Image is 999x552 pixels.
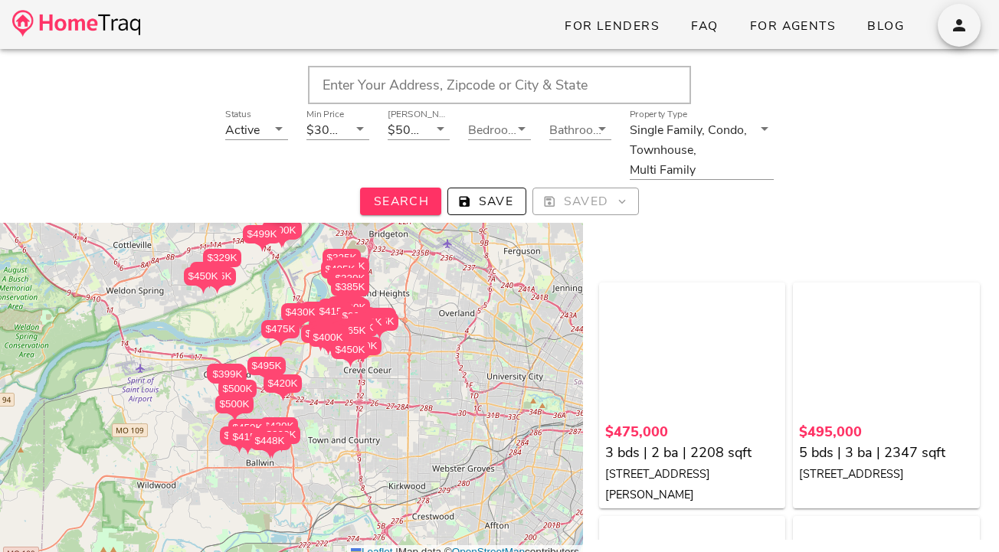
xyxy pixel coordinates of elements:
[468,119,531,139] div: Bedrooms
[358,308,396,326] div: $375K
[331,257,369,284] div: $363K
[306,123,343,137] div: $300K
[251,432,289,459] div: $448K
[343,337,382,364] div: $470K
[184,267,222,294] div: $450K
[328,296,366,323] div: $300K
[319,299,357,325] div: $339K
[309,328,347,347] div: $400K
[605,422,780,505] a: $475,000 3 bds | 2 ba | 2208 sqft [STREET_ADDRESS][PERSON_NAME]
[190,262,228,280] div: $390K
[343,337,382,355] div: $470K
[261,320,300,347] div: $475K
[225,109,251,120] label: Status
[260,417,298,436] div: $430K
[605,466,710,502] small: [STREET_ADDRESS][PERSON_NAME]
[309,318,347,345] div: $350K
[678,12,731,40] a: FAQ
[690,18,719,34] span: FAQ
[190,262,228,289] div: $390K
[331,341,369,359] div: $450K
[332,322,370,348] div: $365K
[203,249,241,276] div: $329K
[331,278,369,296] div: $385K
[215,395,254,422] div: $500K
[545,193,625,210] span: Saved
[262,221,300,248] div: $300K
[208,365,247,392] div: $399K
[275,393,291,401] img: triPin.png
[331,269,369,288] div: $330K
[301,325,339,343] div: $385K
[605,443,780,463] div: 3 bds | 2 ba | 2208 sqft
[262,221,300,240] div: $300K
[447,188,526,215] button: Save
[332,321,370,339] div: $370K
[203,249,241,267] div: $329K
[332,299,370,325] div: $320K
[460,193,513,210] span: Save
[630,163,696,177] div: Multi Family
[306,109,345,120] label: Min Price
[331,269,369,296] div: $330K
[218,380,257,398] div: $500K
[532,188,638,215] button: Saved
[273,240,290,248] img: triPin.png
[331,257,369,276] div: $363K
[310,321,349,348] div: $410K
[247,357,286,384] div: $495K
[207,364,245,390] div: $315K
[215,395,254,413] div: $500K
[348,313,386,340] div: $399K
[564,18,660,34] span: For Lenders
[220,426,258,453] div: $425K
[320,347,336,355] img: triPin.png
[207,364,245,382] div: $315K
[315,302,353,329] div: $415K
[549,119,612,139] div: Bathrooms
[799,443,974,463] div: 5 bds | 3 ba | 2347 sqft
[225,123,260,137] div: Active
[360,312,398,331] div: $325K
[339,318,378,337] div: $345K
[309,318,347,336] div: $350K
[321,260,359,287] div: $405K
[262,426,300,444] div: $330K
[321,260,359,279] div: $405K
[866,18,904,34] span: Blog
[273,338,289,347] img: triPin.png
[12,10,140,37] img: desktop-logo.34a1112.png
[218,380,257,407] div: $500K
[228,428,267,446] div: $415K
[323,249,361,276] div: $325K
[331,341,369,367] div: $450K
[301,302,339,320] div: $415K
[220,426,258,445] div: $425K
[360,312,398,339] div: $325K
[261,320,300,338] div: $475K
[708,123,747,137] div: Condo,
[310,321,349,339] div: $410K
[358,308,396,335] div: $375K
[630,109,687,120] label: Property Type
[630,123,705,137] div: Single Family,
[306,324,345,351] div: $450K
[208,365,247,384] div: $399K
[332,321,370,348] div: $370K
[799,422,974,443] div: $495,000
[372,193,429,210] span: Search
[251,432,289,450] div: $448K
[737,12,848,40] a: For Agents
[309,328,347,355] div: $400K
[323,249,361,267] div: $325K
[301,302,339,328] div: $415K
[228,428,267,455] div: $415K
[260,417,298,444] div: $430K
[306,324,345,342] div: $450K
[240,446,256,455] img: triPin.png
[388,109,450,120] label: [PERSON_NAME]
[227,413,243,422] img: triPin.png
[184,267,222,286] div: $450K
[228,419,267,437] div: $459K
[331,278,369,305] div: $385K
